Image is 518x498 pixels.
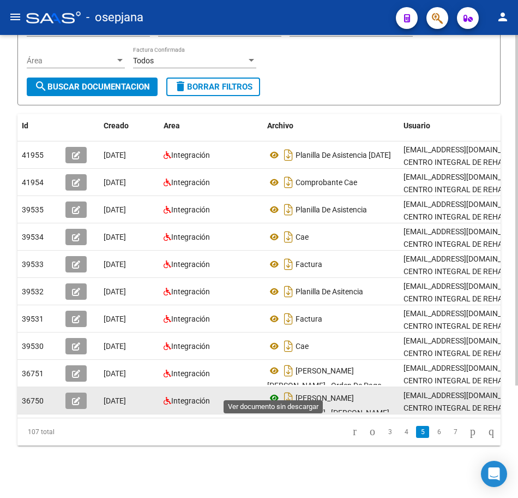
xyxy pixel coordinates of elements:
[171,233,210,241] span: Integración
[27,56,115,66] span: Área
[171,315,210,323] span: Integración
[159,114,263,138] datatable-header-cell: Area
[104,178,126,187] span: [DATE]
[104,260,126,269] span: [DATE]
[281,174,296,191] i: Descargar documento
[281,256,296,273] i: Descargar documento
[416,426,429,438] a: 5
[296,342,309,351] span: Cae
[104,233,126,241] span: [DATE]
[104,396,126,405] span: [DATE]
[296,260,322,269] span: Factura
[414,423,431,441] li: page 5
[267,394,389,417] span: [PERSON_NAME] [PERSON_NAME] - [PERSON_NAME]
[34,80,47,93] mat-icon: search
[281,283,296,300] i: Descargar documento
[400,24,412,35] button: Open calendar
[9,10,22,23] mat-icon: menu
[296,205,367,214] span: Planilla De Asistencia
[400,426,413,438] a: 4
[481,461,507,487] div: Open Intercom Messenger
[104,342,126,351] span: [DATE]
[171,342,210,351] span: Integración
[281,228,296,246] i: Descargar documento
[22,396,44,405] span: 36750
[263,114,399,138] datatable-header-cell: Archivo
[296,151,391,159] span: Planilla De Asistencia [DATE]
[403,121,430,130] span: Usuario
[104,287,126,296] span: [DATE]
[22,178,44,187] span: 41954
[171,260,210,269] span: Integración
[171,178,210,187] span: Integración
[22,151,44,159] span: 41955
[496,10,509,23] mat-icon: person
[296,178,357,187] span: Comprobante Cae
[171,287,210,296] span: Integración
[281,146,296,164] i: Descargar documento
[383,426,396,438] a: 3
[17,114,61,138] datatable-header-cell: Id
[296,233,309,241] span: Cae
[431,423,447,441] li: page 6
[171,396,210,405] span: Integración
[133,56,154,65] span: Todos
[104,315,126,323] span: [DATE]
[22,121,28,130] span: Id
[171,205,210,214] span: Integración
[104,369,126,378] span: [DATE]
[398,423,414,441] li: page 4
[104,121,129,130] span: Creado
[22,233,44,241] span: 39534
[22,369,44,378] span: 36751
[484,426,499,438] a: go to last page
[104,205,126,214] span: [DATE]
[447,423,463,441] li: page 7
[296,315,322,323] span: Factura
[365,426,380,438] a: go to previous page
[22,260,44,269] span: 39533
[27,78,158,96] button: Buscar Documentacion
[281,362,296,380] i: Descargar documento
[432,426,445,438] a: 6
[267,121,293,130] span: Archivo
[22,342,44,351] span: 39530
[22,287,44,296] span: 39532
[171,369,210,378] span: Integración
[174,82,252,92] span: Borrar Filtros
[281,337,296,355] i: Descargar documento
[449,426,462,438] a: 7
[104,151,126,159] span: [DATE]
[22,205,44,214] span: 39535
[267,366,382,390] span: [PERSON_NAME] [PERSON_NAME] - Orden De Pago
[382,423,398,441] li: page 3
[17,418,114,446] div: 107 total
[164,121,180,130] span: Area
[465,426,480,438] a: go to next page
[34,82,150,92] span: Buscar Documentacion
[22,315,44,323] span: 39531
[171,151,210,159] span: Integración
[99,114,159,138] datatable-header-cell: Creado
[281,389,296,407] i: Descargar documento
[296,287,363,296] span: Planilla De Asitencia
[281,310,296,328] i: Descargar documento
[86,5,143,29] span: - osepjana
[166,78,260,96] button: Borrar Filtros
[174,80,187,93] mat-icon: delete
[348,426,362,438] a: go to first page
[281,201,296,218] i: Descargar documento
